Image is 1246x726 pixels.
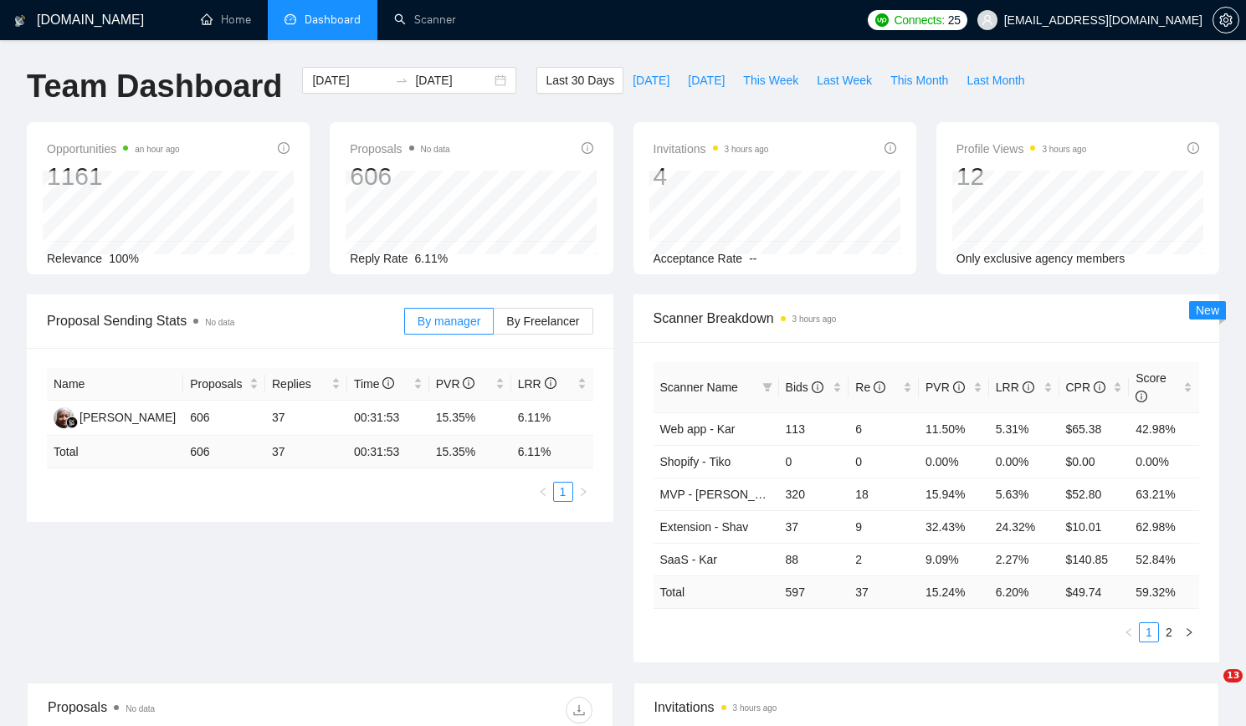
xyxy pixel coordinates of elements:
[1059,445,1130,478] td: $0.00
[1213,7,1239,33] button: setting
[733,703,777,713] time: 3 hours ago
[874,381,885,393] span: info-circle
[183,436,265,468] td: 606
[1187,142,1199,154] span: info-circle
[881,67,957,94] button: This Month
[272,375,328,393] span: Replies
[1129,543,1199,575] td: 52.84%
[989,445,1059,478] td: 0.00%
[183,368,265,401] th: Proposals
[1023,381,1034,393] span: info-circle
[205,318,234,327] span: No data
[679,67,734,94] button: [DATE]
[54,410,176,423] a: NM[PERSON_NAME]
[688,71,725,89] span: [DATE]
[660,455,731,468] a: Shopify - Tiko
[849,575,919,608] td: 37
[759,375,776,400] span: filter
[792,314,837,324] time: 3 hours ago
[47,368,183,401] th: Name
[956,161,1087,192] div: 12
[126,704,155,713] span: No data
[779,575,849,608] td: 597
[190,375,246,393] span: Proposals
[394,13,456,27] a: searchScanner
[926,381,965,394] span: PVR
[654,139,769,159] span: Invitations
[734,67,808,94] button: This Week
[779,510,849,543] td: 37
[536,67,623,94] button: Last 30 Days
[919,478,989,510] td: 15.94%
[1094,381,1105,393] span: info-circle
[278,142,290,154] span: info-circle
[989,543,1059,575] td: 2.27%
[1059,478,1130,510] td: $52.80
[849,478,919,510] td: 18
[1213,13,1238,27] span: setting
[578,487,588,497] span: right
[660,422,736,436] a: Web app - Kar
[566,697,592,723] button: download
[989,478,1059,510] td: 5.63%
[786,381,823,394] span: Bids
[894,11,944,29] span: Connects:
[654,575,779,608] td: Total
[395,74,408,87] span: to
[511,436,593,468] td: 6.11 %
[1059,510,1130,543] td: $10.01
[418,314,480,328] span: By manager
[538,487,548,497] span: left
[1136,391,1147,402] span: info-circle
[660,520,749,534] a: Extension - Shav
[808,67,881,94] button: Last Week
[285,13,296,25] span: dashboard
[812,381,823,393] span: info-circle
[654,697,1199,718] span: Invitations
[654,308,1200,329] span: Scanner Breakdown
[518,377,556,391] span: LRR
[350,139,449,159] span: Proposals
[183,401,265,436] td: 606
[956,139,1087,159] span: Profile Views
[553,482,573,502] li: 1
[429,401,511,436] td: 15.35%
[48,697,320,723] div: Proposals
[849,445,919,478] td: 0
[66,417,78,428] img: gigradar-bm.png
[779,543,849,575] td: 88
[554,483,572,501] a: 1
[354,377,394,391] span: Time
[660,381,738,394] span: Scanner Name
[109,252,139,265] span: 100%
[654,252,743,265] span: Acceptance Rate
[919,445,989,478] td: 0.00%
[989,510,1059,543] td: 24.32%
[849,543,919,575] td: 2
[633,71,669,89] span: [DATE]
[415,252,449,265] span: 6.11%
[135,145,179,154] time: an hour ago
[749,252,756,265] span: --
[573,482,593,502] button: right
[312,71,388,89] input: Start date
[890,71,948,89] span: This Month
[1179,622,1199,642] button: right
[948,11,961,29] span: 25
[989,412,1059,445] td: 5.31%
[533,482,553,502] button: left
[1189,669,1229,709] iframe: Intercom live chat
[429,436,511,468] td: 15.35 %
[654,161,769,192] div: 4
[506,314,579,328] span: By Freelancer
[1139,622,1159,642] li: 1
[265,368,347,401] th: Replies
[347,401,429,436] td: 00:31:53
[545,377,556,389] span: info-circle
[395,74,408,87] span: swap-right
[1159,622,1179,642] li: 2
[1042,145,1086,154] time: 3 hours ago
[1179,622,1199,642] li: Next Page
[725,145,769,154] time: 3 hours ago
[47,310,404,331] span: Proposal Sending Stats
